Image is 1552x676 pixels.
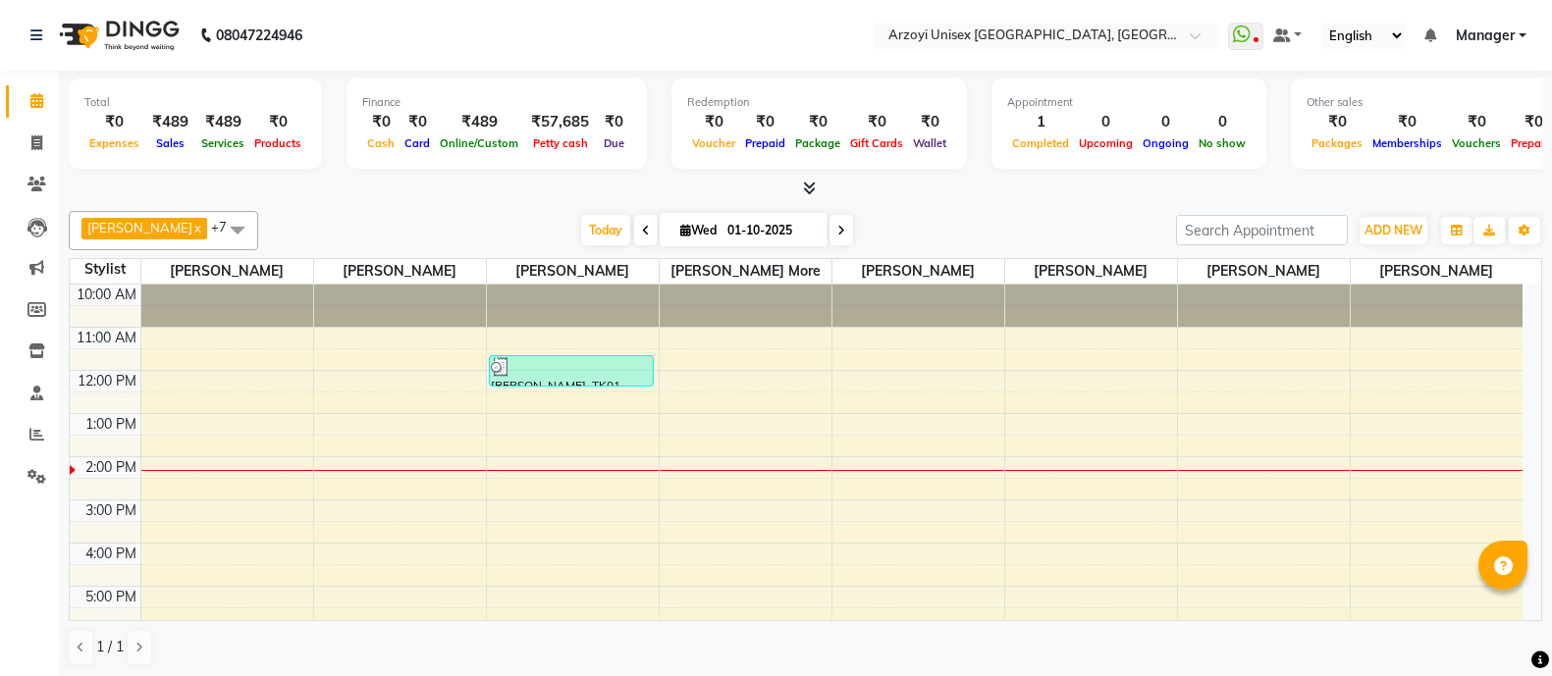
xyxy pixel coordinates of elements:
div: ₹57,685 [523,111,597,133]
div: 11:00 AM [73,328,140,348]
span: 1 / 1 [96,637,124,657]
img: logo [50,8,185,63]
div: Redemption [687,94,951,111]
span: Online/Custom [435,136,523,150]
div: ₹0 [790,111,845,133]
span: Package [790,136,845,150]
span: Ongoing [1138,136,1194,150]
div: Appointment [1007,94,1251,111]
span: No show [1194,136,1251,150]
a: x [192,220,201,235]
span: [PERSON_NAME] [1005,259,1177,284]
span: [PERSON_NAME] [832,259,1004,284]
span: Cash [362,136,400,150]
span: Completed [1007,136,1074,150]
span: Services [196,136,249,150]
div: ₹0 [908,111,951,133]
span: [PERSON_NAME] [141,259,313,284]
span: +7 [211,219,241,234]
div: 0 [1194,111,1251,133]
div: ₹0 [597,111,631,133]
div: Total [84,94,306,111]
div: ₹0 [1367,111,1447,133]
div: ₹489 [196,111,249,133]
span: [PERSON_NAME] [1351,259,1524,284]
div: 2:00 PM [81,457,140,478]
div: 0 [1074,111,1138,133]
div: 4:00 PM [81,544,140,564]
span: Products [249,136,306,150]
span: Sales [151,136,189,150]
span: Memberships [1367,136,1447,150]
span: Manager [1456,26,1515,46]
span: Vouchers [1447,136,1506,150]
div: 12:00 PM [74,371,140,391]
span: Card [400,136,435,150]
div: ₹0 [249,111,306,133]
div: ₹0 [740,111,790,133]
span: [PERSON_NAME] [87,220,192,235]
div: Finance [362,94,631,111]
div: ₹0 [687,111,740,133]
span: Packages [1307,136,1367,150]
div: 1:00 PM [81,414,140,435]
div: ₹489 [435,111,523,133]
b: 08047224946 [216,8,302,63]
span: [PERSON_NAME] [487,259,659,284]
span: Wallet [908,136,951,150]
div: 1 [1007,111,1074,133]
div: ₹489 [144,111,196,133]
span: ADD NEW [1365,223,1422,237]
div: [PERSON_NAME], TK01, 11:40 AM-12:25 PM, Haircut - Haircut Classic - Men [490,356,654,386]
input: 2025-10-01 [722,216,820,245]
button: ADD NEW [1360,217,1427,244]
span: Gift Cards [845,136,908,150]
div: ₹0 [362,111,400,133]
div: 3:00 PM [81,500,140,521]
span: Expenses [84,136,144,150]
div: ₹0 [400,111,435,133]
div: ₹0 [84,111,144,133]
span: Petty cash [528,136,593,150]
span: Due [599,136,629,150]
span: [PERSON_NAME] [314,259,486,284]
span: Upcoming [1074,136,1138,150]
iframe: chat widget [1470,598,1532,656]
span: [PERSON_NAME] More [660,259,831,284]
div: ₹0 [845,111,908,133]
div: Stylist [70,259,140,280]
span: Today [581,215,630,245]
div: 0 [1138,111,1194,133]
span: Prepaid [740,136,790,150]
div: ₹0 [1307,111,1367,133]
div: 10:00 AM [73,285,140,305]
div: ₹0 [1447,111,1506,133]
input: Search Appointment [1176,215,1348,245]
div: 5:00 PM [81,587,140,607]
span: Wed [675,223,722,237]
span: Voucher [687,136,740,150]
span: [PERSON_NAME] [1178,259,1350,284]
